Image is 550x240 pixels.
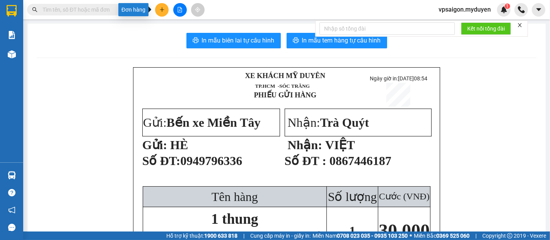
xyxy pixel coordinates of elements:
span: 0867446187 [330,154,391,168]
button: caret-down [532,3,545,17]
span: printer [293,37,299,44]
span: search [32,7,38,12]
strong: 0369 525 060 [436,233,470,239]
strong: Nhận: [288,138,322,152]
img: logo-vxr [7,5,17,17]
span: 0949796336 [180,154,242,168]
span: notification [8,206,15,214]
p: Ngày giờ in: [364,75,433,82]
strong: 1900 633 818 [204,233,237,239]
button: file-add [173,3,187,17]
span: 08:54 [414,75,427,82]
span: Số ĐT: [142,154,181,168]
span: In mẫu biên lai tự cấu hình [202,36,275,45]
span: Cước (VNĐ) [379,191,430,201]
span: Hỗ trợ kỹ thuật: [166,231,237,240]
strong: PHIẾU GỬI HÀNG [254,91,316,99]
img: icon-new-feature [500,6,507,13]
sup: 1 [505,3,510,9]
span: Cung cấp máy in - giấy in: [250,231,311,240]
span: In mẫu tem hàng tự cấu hình [302,36,381,45]
span: 1 [506,3,509,9]
span: 1 [349,224,355,238]
span: aim [195,7,200,12]
span: | [243,231,244,240]
span: [DATE] [398,75,427,82]
span: TP.HCM -SÓC TRĂNG [255,83,310,89]
span: ⚪️ [410,234,412,237]
span: printer [193,37,199,44]
span: close [517,22,523,28]
strong: 0708 023 035 - 0935 103 250 [337,233,408,239]
img: phone-icon [518,6,525,13]
strong: Gửi: [142,138,167,152]
span: Số lượng [328,190,377,204]
span: Tên hàng [212,190,258,204]
span: Bến xe Miền Tây [167,116,261,129]
img: warehouse-icon [8,171,16,179]
span: Gửi: [143,116,261,129]
span: Trà Quýt [320,116,369,129]
span: copyright [507,233,512,238]
span: file-add [177,7,183,12]
span: Miền Nam [313,231,408,240]
span: VIỆT [325,138,355,152]
span: caret-down [535,6,542,13]
button: plus [155,3,169,17]
button: aim [191,3,205,17]
button: Kết nối tổng đài [461,22,511,35]
span: vpsaigon.myduyen [432,5,497,14]
span: message [8,224,15,231]
span: Kết nối tổng đài [467,24,505,33]
button: printerIn mẫu biên lai tự cấu hình [186,33,281,48]
img: warehouse-icon [8,50,16,58]
img: solution-icon [8,31,16,39]
button: printerIn mẫu tem hàng tự cấu hình [287,33,387,48]
input: Tìm tên, số ĐT hoặc mã đơn [43,5,134,14]
input: Nhập số tổng đài [319,22,455,35]
strong: Số ĐT : [285,154,326,168]
span: plus [159,7,165,12]
span: Nhận: [288,116,369,129]
span: question-circle [8,189,15,196]
span: Miền Bắc [414,231,470,240]
span: | [475,231,477,240]
span: HÈ [170,138,188,152]
strong: XE KHÁCH MỸ DUYÊN [245,71,326,80]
